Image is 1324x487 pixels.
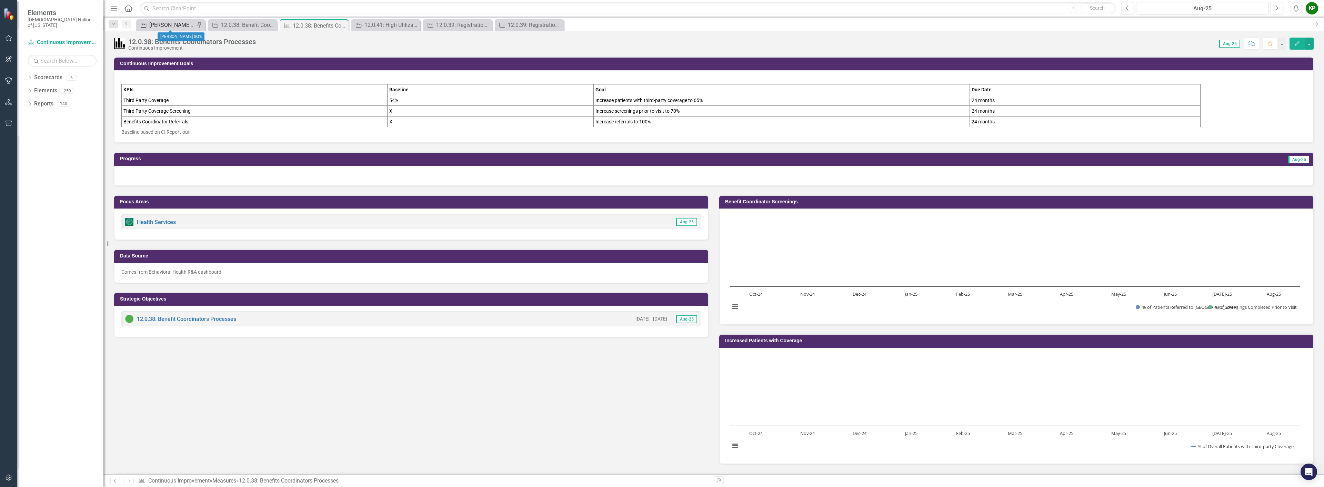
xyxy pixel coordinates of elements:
h3: Strategic Objectives [120,296,705,302]
text: May-25 [1111,430,1126,436]
text: Feb-25 [956,430,970,436]
button: Show % of Screenings Completed Prior to Visit [1208,304,1297,310]
a: 12.0.41: High Utilization Patients Without Insurance [353,21,419,29]
div: 12.0.38: Benefit Coordinators Processes [221,21,275,29]
td: X [387,106,593,116]
a: [PERSON_NAME] SO's [138,21,195,29]
td: Third Party Coverage [122,95,388,106]
div: Aug-25 [1139,4,1266,13]
small: [DEMOGRAPHIC_DATA] Nation of [US_STATE] [28,17,97,28]
td: X [387,116,593,127]
strong: KPIs [123,87,133,92]
td: 24 months [970,106,1201,116]
h3: Focus Areas [120,199,705,204]
strong: Baseline [389,87,409,92]
div: 6 [66,75,77,81]
td: Increase patients with third-party coverage to 65% [593,95,970,106]
button: Aug-25 [1136,2,1268,14]
div: Continuous Improvement [128,45,256,51]
text: Jun-25 [1163,291,1177,297]
a: Continuous Improvement [148,477,210,484]
img: CI Action Plan Approved/In Progress [125,315,133,323]
svg: Interactive chart [726,214,1303,317]
h3: Benefit Coordinator Screenings [725,199,1310,204]
img: Report [125,218,133,226]
a: Elements [34,87,57,95]
a: Health Services [137,219,176,225]
text: Mar-25 [1008,430,1022,436]
button: Show % of Overall Patients with Third-party Coverage - [1191,443,1297,449]
text: Nov-24 [800,291,815,297]
td: 24 months [970,116,1201,127]
text: Aug-25 [1267,430,1281,436]
p: Comes from Behavioral Health R&A dashboard. [121,268,701,275]
text: Jan-25 [904,291,917,297]
h3: Increased Patients with Coverage [725,338,1310,343]
text: Aug-25 [1267,291,1281,297]
text: [DATE]-25 [1212,291,1232,297]
button: KP [1306,2,1318,14]
span: Aug-25 [1288,156,1309,163]
text: Dec-24 [853,430,867,436]
div: Open Intercom Messenger [1301,464,1317,480]
img: Performance Management [114,38,125,49]
p: Baseline based on CI Report-out [121,127,1306,135]
span: Elements [28,9,97,17]
td: Benefits Coordinator Referrals [122,116,388,127]
text: Dec-24 [853,291,867,297]
a: Measures [212,477,236,484]
h3: Data Source [120,253,705,258]
text: Mar-25 [1008,291,1022,297]
td: 54% [387,95,593,106]
text: Jan-25 [904,430,917,436]
span: Aug-25 [1219,40,1240,48]
td: Third Party Coverage Screening [122,106,388,116]
h3: Continuous Improvement Goals [120,61,1310,66]
span: Aug-25 [676,315,697,323]
div: 12.0.41: High Utilization Patients Without Insurance [364,21,419,29]
a: 12.0.39: Registration Processes [496,21,562,29]
a: 12.0.39: Registration Processes [425,21,490,29]
small: [DATE] - [DATE] [635,316,667,322]
input: Search ClearPoint... [140,2,1116,14]
a: Continuous Improvement [28,39,97,47]
div: Chart. Highcharts interactive chart. [726,353,1306,457]
span: Aug-25 [676,218,697,226]
text: [DATE]-25 [1212,430,1232,436]
div: 259 [61,88,74,94]
text: Jun-25 [1163,430,1177,436]
div: [PERSON_NAME] SO's [149,21,195,29]
div: 12.0.38: Benefits Coordinators Processes [293,21,347,30]
span: Search [1090,5,1105,11]
text: Feb-25 [956,291,970,297]
div: 140 [57,101,70,107]
text: May-25 [1111,291,1126,297]
button: View chart menu, Chart [730,302,740,312]
td: Increase referrals to 100% [593,116,970,127]
div: Chart. Highcharts interactive chart. [726,214,1306,317]
input: Search Below... [28,55,97,67]
text: Nov-24 [800,430,815,436]
div: 12.0.39: Registration Processes [436,21,490,29]
h3: Progress [120,156,704,161]
div: » » [138,477,709,485]
strong: Due Date [972,87,992,92]
td: 24 months [970,95,1201,106]
a: 12.0.38: Benefit Coordinators Processes [210,21,275,29]
button: Show % of Patients Referred to BC [1136,304,1201,310]
text: Oct-24 [749,430,763,436]
strong: Goal [595,87,606,92]
td: Increase screenings prior to visit to 70% [593,106,970,116]
svg: Interactive chart [726,353,1303,457]
a: Reports [34,100,53,108]
text: Apr-25 [1060,430,1073,436]
div: 12.0.38: Benefits Coordinators Processes [239,477,339,484]
text: Apr-25 [1060,291,1073,297]
div: 12.0.39: Registration Processes [508,21,562,29]
a: 12.0.38: Benefit Coordinators Processes [137,316,236,322]
div: [PERSON_NAME] SO's [158,32,204,41]
div: 12.0.38: Benefits Coordinators Processes [128,38,256,45]
text: Oct-24 [749,291,763,297]
img: ClearPoint Strategy [3,8,16,20]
